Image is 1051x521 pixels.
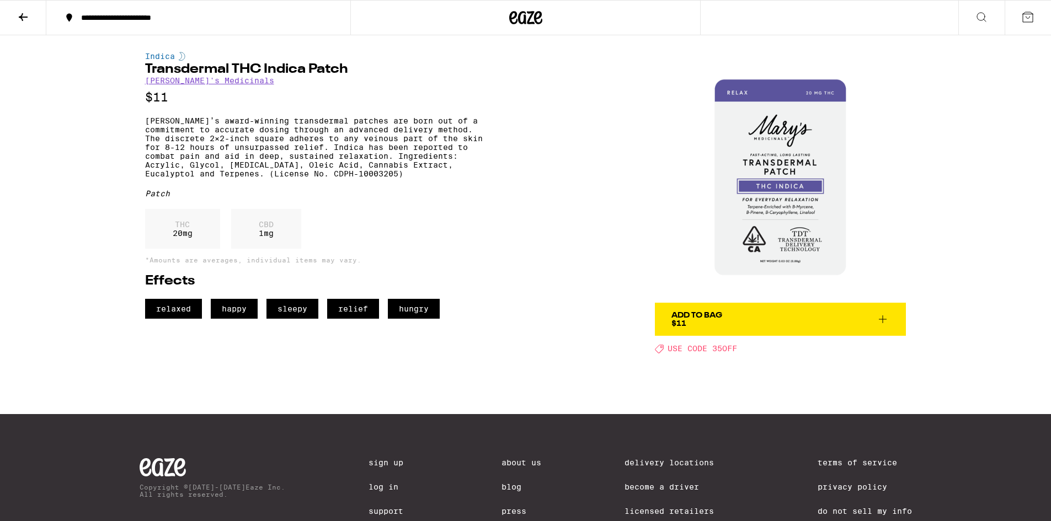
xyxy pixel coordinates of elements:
[502,458,541,467] a: About Us
[502,507,541,515] a: Press
[145,209,220,249] div: 20 mg
[145,52,488,61] div: Indica
[655,303,906,336] button: Add To Bag$11
[668,345,737,353] span: USE CODE 35OFF
[671,311,722,319] div: Add To Bag
[145,76,274,85] a: [PERSON_NAME]'s Medicinals
[818,507,912,515] a: Do Not Sell My Info
[145,275,488,288] h2: Effects
[369,482,418,491] a: Log In
[145,256,488,264] p: *Amounts are averages, individual items may vary.
[231,209,301,249] div: 1 mg
[145,189,488,198] div: Patch
[211,299,258,319] span: happy
[625,482,734,491] a: Become a Driver
[625,458,734,467] a: Delivery Locations
[145,116,488,178] p: [PERSON_NAME]’s award-winning transdermal patches are born out of a commitment to accurate dosing...
[145,299,202,319] span: relaxed
[625,507,734,515] a: Licensed Retailers
[179,52,185,61] img: indicaColor.svg
[145,90,488,104] p: $11
[655,52,906,303] img: Mary's Medicinals - Transdermal THC Indica Patch
[818,458,912,467] a: Terms of Service
[818,482,912,491] a: Privacy Policy
[327,299,379,319] span: relief
[388,299,440,319] span: hungry
[502,482,541,491] a: Blog
[140,484,285,498] p: Copyright © [DATE]-[DATE] Eaze Inc. All rights reserved.
[266,299,318,319] span: sleepy
[369,458,418,467] a: Sign Up
[369,507,418,515] a: Support
[145,63,488,76] h1: Transdermal THC Indica Patch
[173,220,193,229] p: THC
[671,319,686,327] span: $11
[259,220,274,229] p: CBD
